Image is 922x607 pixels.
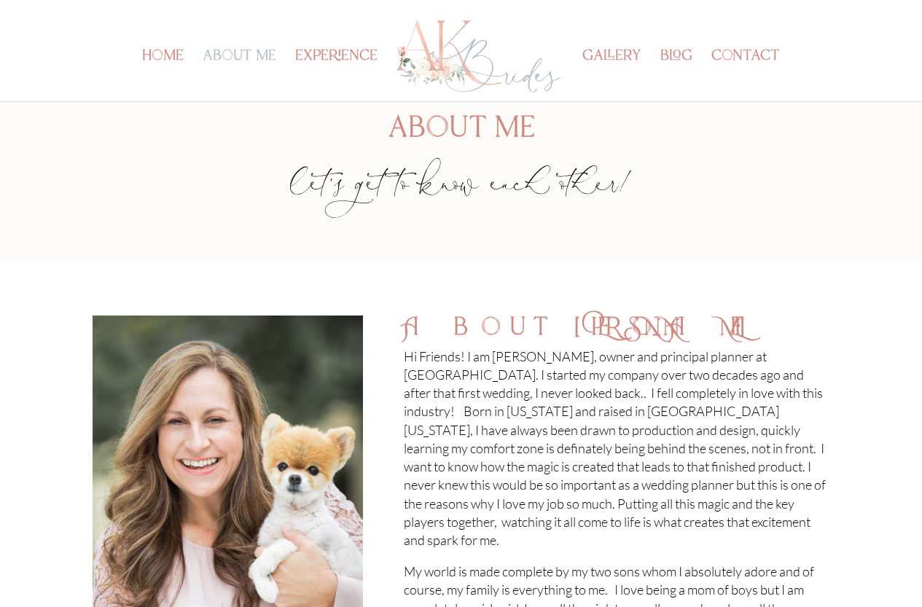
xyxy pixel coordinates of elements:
[93,114,830,150] h1: about me
[404,348,830,563] p: Hi Friends! I am [PERSON_NAME], owner and principal planner at [GEOGRAPHIC_DATA]. I started my co...
[404,316,830,348] h2: About [PERSON_NAME]
[142,51,184,101] a: home
[394,16,563,97] img: Los Angeles Wedding Planner - AK Brides
[93,187,830,205] p: let’s get to know each other!
[203,51,276,101] a: about me
[660,51,692,101] a: blog
[582,51,641,101] a: gallery
[711,51,780,101] a: contact
[295,51,378,101] a: experience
